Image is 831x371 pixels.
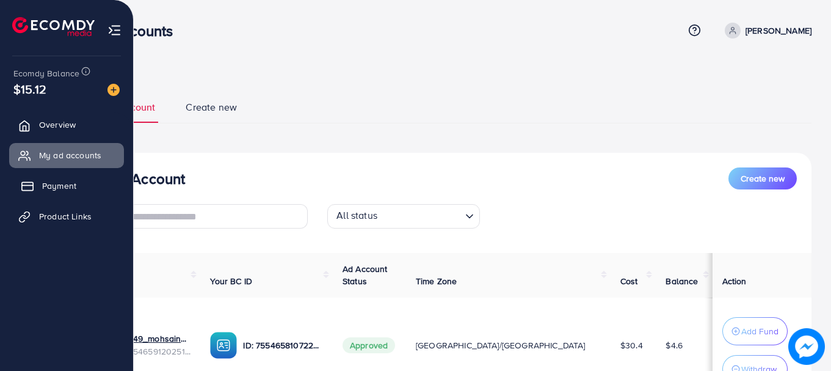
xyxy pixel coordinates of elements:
[381,207,460,226] input: Search for option
[416,275,457,287] span: Time Zone
[343,263,388,287] span: Ad Account Status
[243,338,322,353] p: ID: 7554658107222540295
[107,23,122,37] img: menu
[9,112,124,137] a: Overview
[334,206,380,226] span: All status
[666,275,698,287] span: Balance
[722,317,788,345] button: Add Fund
[111,332,191,345] a: 1033149_mohsain_1758956190965
[111,332,191,358] div: <span class='underline'>1033149_mohsain_1758956190965</span></br>7554659120251584513
[9,143,124,167] a: My ad accounts
[746,23,811,38] p: [PERSON_NAME]
[39,119,76,131] span: Overview
[741,324,778,339] p: Add Fund
[83,170,185,188] h3: List Ad Account
[416,339,586,351] span: [GEOGRAPHIC_DATA]/[GEOGRAPHIC_DATA]
[788,328,825,365] img: image
[39,149,101,161] span: My ad accounts
[210,275,252,287] span: Your BC ID
[210,332,237,359] img: ic-ba-acc.ded83a64.svg
[13,67,79,79] span: Ecomdy Balance
[620,275,638,287] span: Cost
[728,167,797,189] button: Create new
[12,17,95,36] img: logo
[9,174,124,198] a: Payment
[42,180,76,192] span: Payment
[327,204,480,229] div: Search for option
[13,80,46,98] span: $15.12
[9,204,124,229] a: Product Links
[107,84,120,96] img: image
[620,339,643,351] span: $30.4
[666,339,683,351] span: $4.6
[111,345,191,358] span: ID: 7554659120251584513
[343,337,395,353] span: Approved
[186,100,237,114] span: Create new
[720,23,811,39] a: [PERSON_NAME]
[722,275,747,287] span: Action
[39,210,92,222] span: Product Links
[741,172,785,185] span: Create new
